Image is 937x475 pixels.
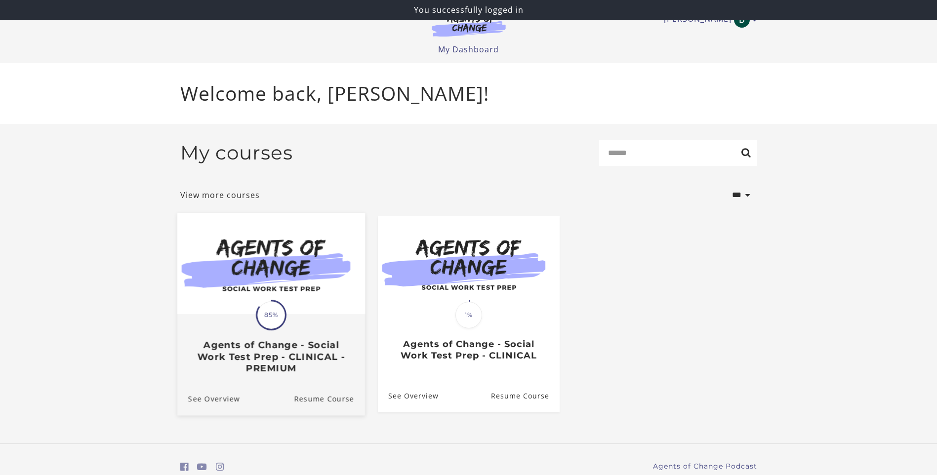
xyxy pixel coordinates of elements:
a: View more courses [180,189,260,201]
a: My Dashboard [438,44,499,55]
span: 1% [455,302,482,328]
p: You successfully logged in [4,4,933,16]
h2: My courses [180,141,293,164]
a: Agents of Change - Social Work Test Prep - CLINICAL: See Overview [378,380,439,412]
a: Agents of Change Podcast [653,461,757,472]
i: https://www.youtube.com/c/AgentsofChangeTestPrepbyMeaganMitchell (Open in a new window) [197,462,207,472]
p: Welcome back, [PERSON_NAME]! [180,79,757,108]
a: https://www.instagram.com/agentsofchangeprep/ (Open in a new window) [216,460,224,474]
span: 85% [257,301,285,329]
a: Agents of Change - Social Work Test Prep - CLINICAL - PREMIUM: See Overview [177,382,240,415]
i: https://www.facebook.com/groups/aswbtestprep (Open in a new window) [180,462,189,472]
h3: Agents of Change - Social Work Test Prep - CLINICAL - PREMIUM [188,339,354,374]
h3: Agents of Change - Social Work Test Prep - CLINICAL [388,339,549,361]
a: Agents of Change - Social Work Test Prep - CLINICAL - PREMIUM: Resume Course [294,382,365,415]
a: Toggle menu [664,12,752,28]
a: https://www.youtube.com/c/AgentsofChangeTestPrepbyMeaganMitchell (Open in a new window) [197,460,207,474]
a: Agents of Change - Social Work Test Prep - CLINICAL: Resume Course [490,380,559,412]
a: https://www.facebook.com/groups/aswbtestprep (Open in a new window) [180,460,189,474]
i: https://www.instagram.com/agentsofchangeprep/ (Open in a new window) [216,462,224,472]
img: Agents of Change Logo [421,14,516,37]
